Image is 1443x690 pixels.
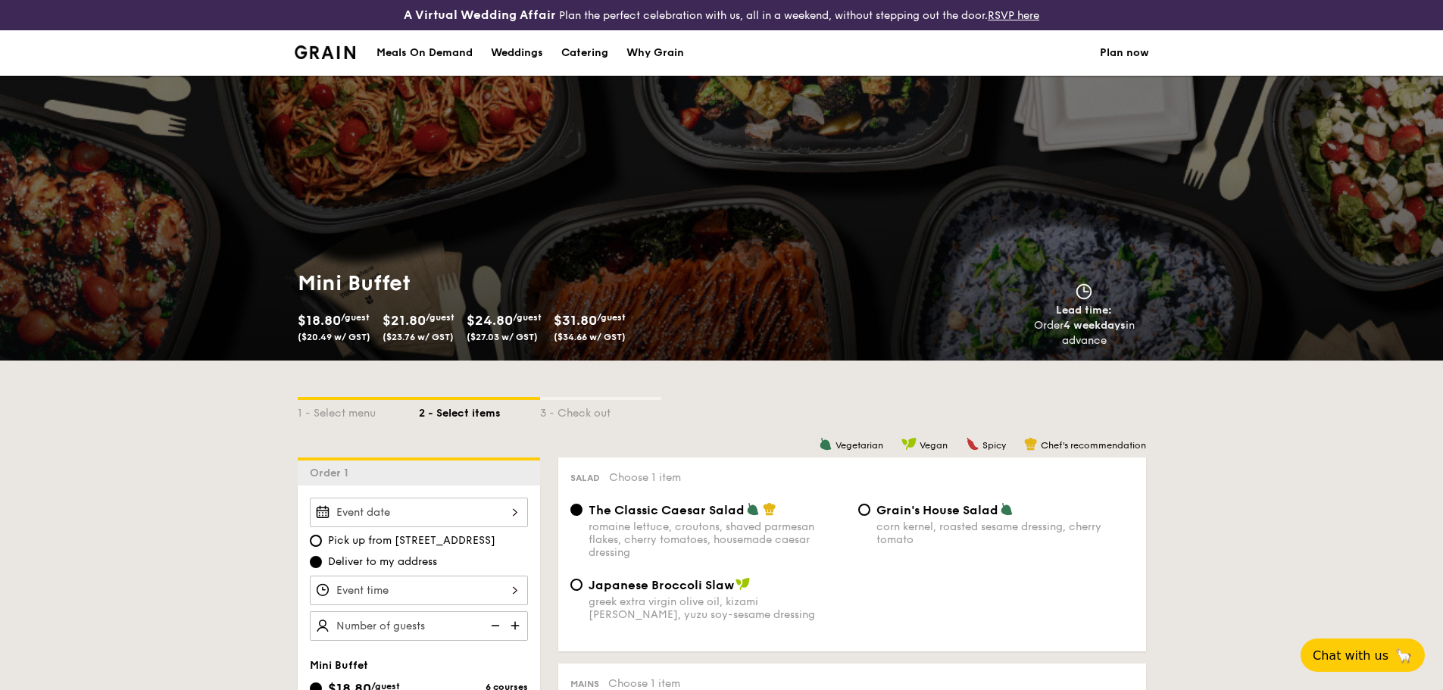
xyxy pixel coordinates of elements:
[617,30,693,76] a: Why Grain
[1073,283,1095,300] img: icon-clock.2db775ea.svg
[426,312,454,323] span: /guest
[554,332,626,342] span: ($34.66 w/ GST)
[920,440,948,451] span: Vegan
[310,467,355,479] span: Order 1
[570,579,583,591] input: Japanese Broccoli Slawgreek extra virgin olive oil, kizami [PERSON_NAME], yuzu soy-sesame dressing
[310,611,528,641] input: Number of guests
[589,503,745,517] span: The Classic Caesar Salad
[1064,319,1126,332] strong: 4 weekdays
[467,332,538,342] span: ($27.03 w/ GST)
[295,45,356,59] img: Grain
[1041,440,1146,451] span: Chef's recommendation
[836,440,883,451] span: Vegetarian
[328,554,437,570] span: Deliver to my address
[1313,648,1388,663] span: Chat with us
[310,535,322,547] input: Pick up from [STREET_ADDRESS]
[552,30,617,76] a: Catering
[328,533,495,548] span: Pick up from [STREET_ADDRESS]
[540,400,661,421] div: 3 - Check out
[1000,502,1014,516] img: icon-vegetarian.fe4039eb.svg
[491,30,543,76] div: Weddings
[819,437,832,451] img: icon-vegetarian.fe4039eb.svg
[876,503,998,517] span: Grain's House Salad
[589,520,846,559] div: romaine lettuce, croutons, shaved parmesan flakes, cherry tomatoes, housemade caesar dressing
[988,9,1039,22] a: RSVP here
[310,576,528,605] input: Event time
[513,312,542,323] span: /guest
[736,577,751,591] img: icon-vegan.f8ff3823.svg
[570,679,599,689] span: Mains
[298,332,370,342] span: ($20.49 w/ GST)
[589,595,846,621] div: greek extra virgin olive oil, kizami [PERSON_NAME], yuzu soy-sesame dressing
[746,502,760,516] img: icon-vegetarian.fe4039eb.svg
[298,400,419,421] div: 1 - Select menu
[1056,304,1112,317] span: Lead time:
[367,30,482,76] a: Meals On Demand
[570,504,583,516] input: The Classic Caesar Saladromaine lettuce, croutons, shaved parmesan flakes, cherry tomatoes, house...
[763,502,776,516] img: icon-chef-hat.a58ddaea.svg
[608,677,680,690] span: Choose 1 item
[467,312,513,329] span: $24.80
[419,400,540,421] div: 2 - Select items
[310,556,322,568] input: Deliver to my address
[966,437,979,451] img: icon-spicy.37a8142b.svg
[1301,638,1425,672] button: Chat with us🦙
[482,30,552,76] a: Weddings
[310,659,368,672] span: Mini Buffet
[609,471,681,484] span: Choose 1 item
[1017,318,1152,348] div: Order in advance
[383,332,454,342] span: ($23.76 w/ GST)
[626,30,684,76] div: Why Grain
[589,578,734,592] span: Japanese Broccoli Slaw
[876,520,1134,546] div: corn kernel, roasted sesame dressing, cherry tomato
[1100,30,1149,76] a: Plan now
[597,312,626,323] span: /guest
[570,473,600,483] span: Salad
[561,30,608,76] div: Catering
[554,312,597,329] span: $31.80
[1395,647,1413,664] span: 🦙
[341,312,370,323] span: /guest
[505,611,528,640] img: icon-add.58712e84.svg
[376,30,473,76] div: Meals On Demand
[982,440,1006,451] span: Spicy
[901,437,917,451] img: icon-vegan.f8ff3823.svg
[483,611,505,640] img: icon-reduce.1d2dbef1.svg
[286,6,1158,24] div: Plan the perfect celebration with us, all in a weekend, without stepping out the door.
[295,45,356,59] a: Logotype
[404,6,556,24] h4: A Virtual Wedding Affair
[858,504,870,516] input: Grain's House Saladcorn kernel, roasted sesame dressing, cherry tomato
[383,312,426,329] span: $21.80
[298,270,716,297] h1: Mini Buffet
[1024,437,1038,451] img: icon-chef-hat.a58ddaea.svg
[298,312,341,329] span: $18.80
[310,498,528,527] input: Event date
